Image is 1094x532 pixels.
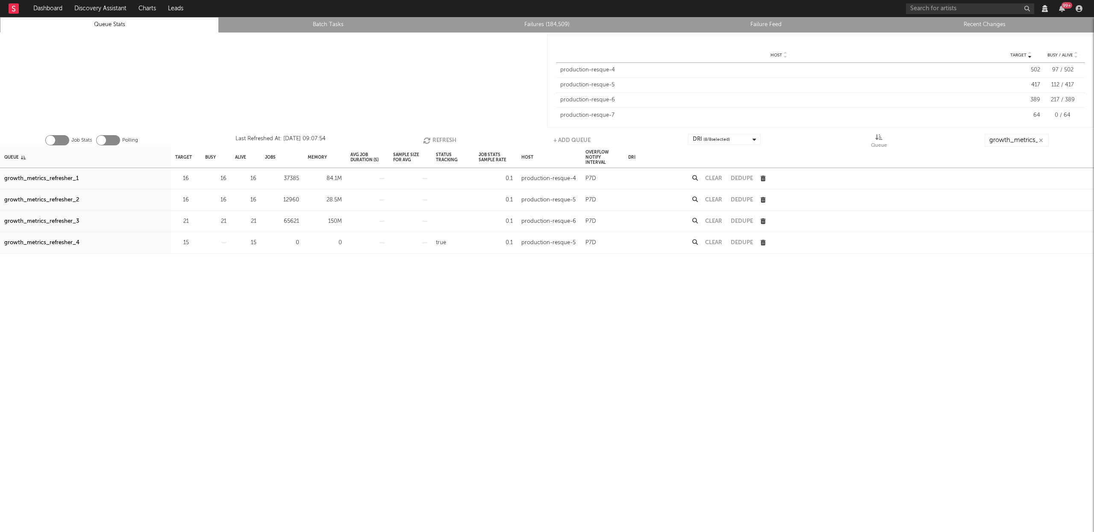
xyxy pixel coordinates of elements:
a: Failures (184,509) [442,20,652,30]
div: 21 [205,216,226,227]
div: 37385 [265,174,299,184]
div: 16 [235,195,256,205]
div: 0.1 [479,174,513,184]
div: 12960 [265,195,299,205]
button: Dedupe [731,197,753,203]
div: Job Stats Sample Rate [479,148,513,166]
div: DRI [628,148,635,166]
div: 64 [1002,111,1040,120]
div: 84.1M [308,174,342,184]
div: 21 [235,216,256,227]
div: 502 [1002,66,1040,74]
div: 21 [175,216,189,227]
div: Queue [871,140,887,151]
div: P7D [585,216,596,227]
div: 0 [265,238,299,248]
div: production-resque-5 [521,195,576,205]
div: DRI [693,134,730,145]
div: Queue [4,148,26,166]
button: Clear [705,176,722,181]
button: Clear [705,197,722,203]
a: growth_metrics_refresher_4 [4,238,79,248]
input: Search for artists [906,3,1034,14]
div: 0 [308,238,342,248]
div: 0.1 [479,238,513,248]
div: 16 [175,174,189,184]
span: ( 8 / 8 selected) [703,134,730,145]
span: Host [771,53,782,58]
div: 65621 [265,216,299,227]
div: Busy [205,148,216,166]
div: 217 / 389 [1044,96,1081,104]
div: true [436,238,446,248]
div: Jobs [265,148,276,166]
div: Status Tracking [436,148,470,166]
div: 112 / 417 [1044,81,1081,89]
a: Failure Feed [661,20,870,30]
div: production-resque-4 [521,174,576,184]
div: 16 [205,174,226,184]
div: production-resque-7 [560,111,997,120]
div: 16 [175,195,189,205]
div: Overflow Notify Interval [585,148,620,166]
div: 28.5M [308,195,342,205]
button: + Add Queue [553,134,591,147]
button: Clear [705,219,722,224]
div: 0.1 [479,195,513,205]
div: production-resque-5 [560,81,997,89]
span: Target [1010,53,1026,58]
div: 15 [175,238,189,248]
div: 389 [1002,96,1040,104]
div: 0.1 [479,216,513,227]
div: P7D [585,195,596,205]
a: Recent Changes [880,20,1089,30]
div: Alive [235,148,246,166]
div: Avg Job Duration (s) [350,148,385,166]
button: Dedupe [731,219,753,224]
label: Job Stats [71,135,92,145]
div: 16 [205,195,226,205]
button: 99+ [1059,5,1065,12]
button: Dedupe [731,176,753,181]
div: 417 [1002,81,1040,89]
div: production-resque-4 [560,66,997,74]
div: Queue [871,134,887,150]
label: Polling [122,135,138,145]
button: Clear [705,240,722,245]
div: 16 [235,174,256,184]
div: Last Refreshed At: [DATE] 09:07:54 [235,134,326,147]
div: 0 / 64 [1044,111,1081,120]
div: Target [175,148,192,166]
div: 99 + [1062,2,1072,9]
a: Batch Tasks [224,20,433,30]
div: P7D [585,238,596,248]
button: Refresh [423,134,456,147]
div: production-resque-6 [560,96,997,104]
div: 97 / 502 [1044,66,1081,74]
a: growth_metrics_refresher_2 [4,195,79,205]
div: production-resque-6 [521,216,576,227]
div: production-resque-5 [521,238,576,248]
span: Busy / Alive [1047,53,1073,58]
a: growth_metrics_refresher_3 [4,216,79,227]
a: growth_metrics_refresher_1 [4,174,79,184]
div: 150M [308,216,342,227]
a: Queue Stats [5,20,214,30]
div: Memory [308,148,327,166]
div: Sample Size For Avg [393,148,427,166]
button: Dedupe [731,240,753,245]
div: Host [521,148,533,166]
div: P7D [585,174,596,184]
div: 15 [235,238,256,248]
input: Search... [985,134,1049,147]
